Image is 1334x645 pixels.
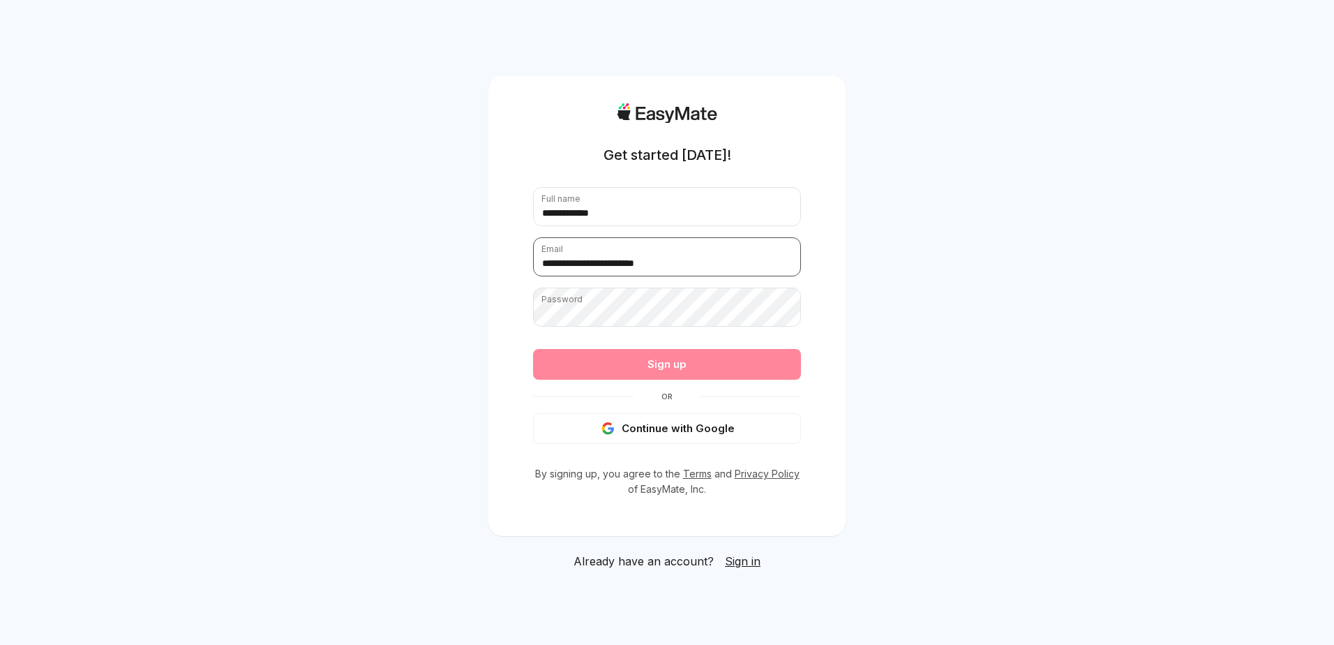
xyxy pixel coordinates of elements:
[533,413,801,444] button: Continue with Google
[735,468,800,480] a: Privacy Policy
[725,554,760,568] span: Sign in
[683,468,712,480] a: Terms
[574,553,714,570] span: Already have an account?
[604,145,731,165] h1: Get started [DATE]!
[533,466,801,497] p: By signing up, you agree to the and of EasyMate, Inc.
[725,553,760,570] a: Sign in
[634,391,700,402] span: Or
